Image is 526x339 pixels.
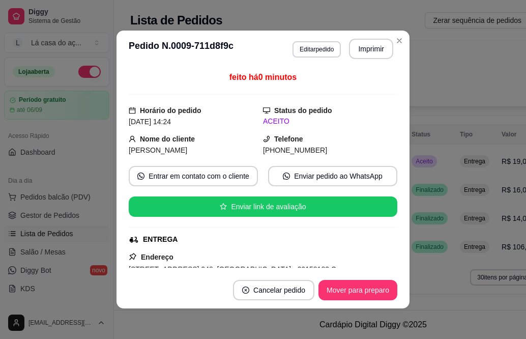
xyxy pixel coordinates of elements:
div: ACEITO [263,116,397,127]
span: [PERSON_NAME] [129,146,187,154]
span: [PHONE_NUMBER] [263,146,327,154]
button: whats-appEnviar pedido ao WhatsApp [268,166,397,186]
span: calendar [129,107,136,114]
span: user [129,135,136,143]
span: feito há 0 minutos [229,73,297,81]
button: starEnviar link de avaliação [129,196,397,217]
strong: Nome do cliente [140,135,195,143]
button: Close [391,33,407,49]
span: [DATE] 14:24 [129,118,171,126]
span: close-circle [242,287,249,294]
span: whats-app [137,173,144,180]
button: Mover para preparo [318,280,397,300]
span: pushpin [129,252,137,261]
span: [STREET_ADDRESS] 248, [GEOGRAPHIC_DATA] - 29158183 Casa [129,265,348,273]
strong: Endereço [141,253,173,261]
span: star [220,203,227,210]
span: desktop [263,107,270,114]
strong: Status do pedido [274,106,332,115]
span: phone [263,135,270,143]
button: Editarpedido [293,41,341,58]
button: whats-appEntrar em contato com o cliente [129,166,258,186]
h3: Pedido N. 0009-711d8f9c [129,39,233,59]
div: ENTREGA [143,234,178,245]
button: Imprimir [349,39,393,59]
strong: Horário do pedido [140,106,201,115]
button: close-circleCancelar pedido [233,280,314,300]
strong: Telefone [274,135,303,143]
span: whats-app [283,173,290,180]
